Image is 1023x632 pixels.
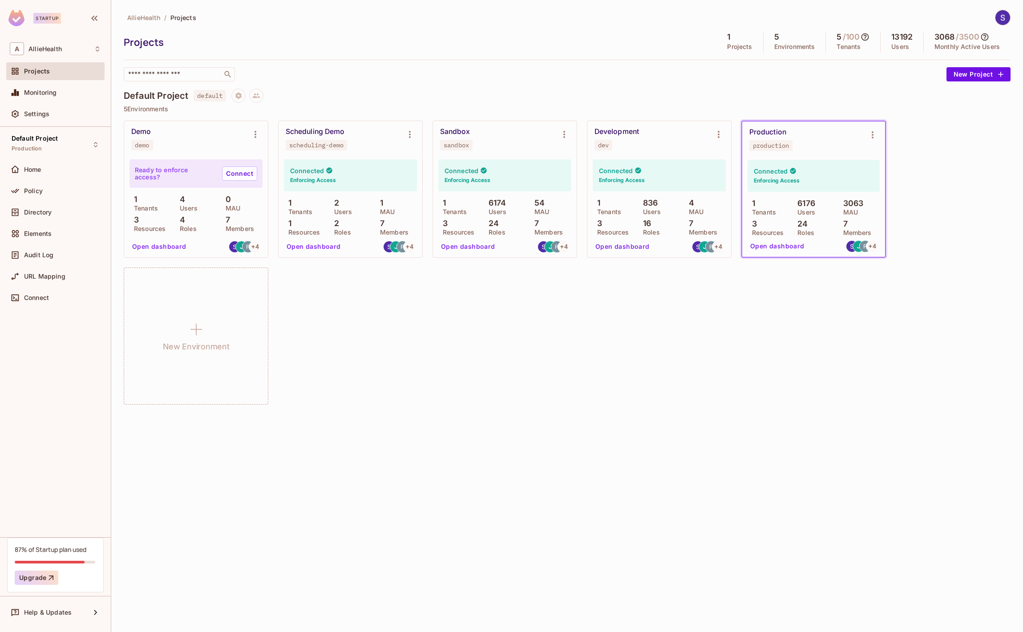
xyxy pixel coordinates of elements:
[727,43,752,50] p: Projects
[593,208,621,215] p: Tenants
[684,229,717,236] p: Members
[129,205,158,212] p: Tenants
[639,219,651,228] p: 16
[397,241,408,252] img: rodrigo@alliehealth.com
[124,105,1011,113] p: 5 Environments
[599,176,645,184] h6: Enforcing Access
[538,241,549,252] img: stephen@alliehealth.com
[124,90,188,101] h4: Default Project
[530,199,545,207] p: 54
[384,241,395,252] img: stephen@alliehealth.com
[240,243,243,250] span: J
[290,176,336,184] h6: Enforcing Access
[12,145,42,152] span: Production
[956,32,980,41] h5: / 3500
[290,166,324,175] h4: Connected
[754,177,800,185] h6: Enforcing Access
[175,225,197,232] p: Roles
[484,208,506,215] p: Users
[843,32,860,41] h5: / 100
[10,42,24,55] span: A
[8,10,24,26] img: SReyMgAAAABJRU5ErkJggg==
[530,219,539,228] p: 7
[793,199,815,208] p: 6176
[560,243,567,250] span: + 4
[692,241,704,252] img: stephen@alliehealth.com
[484,229,505,236] p: Roles
[170,13,196,22] span: Projects
[749,128,786,137] div: Production
[129,215,139,224] p: 3
[24,609,72,616] span: Help & Updates
[330,219,339,228] p: 2
[846,241,857,252] img: stephen@alliehealth.com
[330,208,352,215] p: Users
[440,127,470,136] div: Sandbox
[593,229,629,236] p: Resources
[24,89,57,96] span: Monitoring
[599,166,633,175] h4: Connected
[15,571,58,585] button: Upgrade
[129,239,190,254] button: Open dashboard
[124,36,712,49] div: Projects
[839,229,872,236] p: Members
[484,219,499,228] p: 24
[127,13,161,22] span: AllieHealth
[289,142,344,149] div: scheduling-demo
[129,195,137,204] p: 1
[774,32,779,41] h5: 5
[175,215,185,224] p: 4
[394,243,398,250] span: J
[748,199,755,208] p: 1
[839,219,848,228] p: 7
[748,229,784,236] p: Resources
[221,215,230,224] p: 7
[837,43,861,50] p: Tenants
[530,208,549,215] p: MAU
[715,243,722,250] span: + 4
[229,241,240,252] img: stephen@alliehealth.com
[748,209,776,216] p: Tenants
[869,243,876,249] span: + 4
[793,229,814,236] p: Roles
[754,167,788,175] h4: Connected
[727,32,730,41] h5: 1
[748,219,757,228] p: 3
[247,126,264,143] button: Environment settings
[24,187,43,194] span: Policy
[995,10,1010,25] img: Stephen Morrison
[376,229,408,236] p: Members
[860,241,871,252] img: rodrigo@alliehealth.com
[684,208,704,215] p: MAU
[706,241,717,252] img: rodrigo@alliehealth.com
[15,545,86,554] div: 87% of Startup plan used
[376,219,384,228] p: 7
[839,199,864,208] p: 3063
[24,251,53,259] span: Audit Log
[24,294,49,301] span: Connect
[437,239,499,254] button: Open dashboard
[639,208,661,215] p: Users
[286,127,344,136] div: Scheduling Demo
[33,13,61,24] div: Startup
[793,209,815,216] p: Users
[330,199,339,207] p: 2
[401,126,419,143] button: Environment settings
[284,208,312,215] p: Tenants
[438,199,446,207] p: 1
[330,229,351,236] p: Roles
[194,90,226,101] span: default
[747,239,808,253] button: Open dashboard
[175,205,198,212] p: Users
[376,199,383,207] p: 1
[639,199,658,207] p: 836
[857,243,861,249] span: J
[891,32,913,41] h5: 13192
[555,126,573,143] button: Environment settings
[129,225,166,232] p: Resources
[221,205,240,212] p: MAU
[837,32,841,41] h5: 5
[284,219,291,228] p: 1
[24,110,49,117] span: Settings
[549,243,552,250] span: J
